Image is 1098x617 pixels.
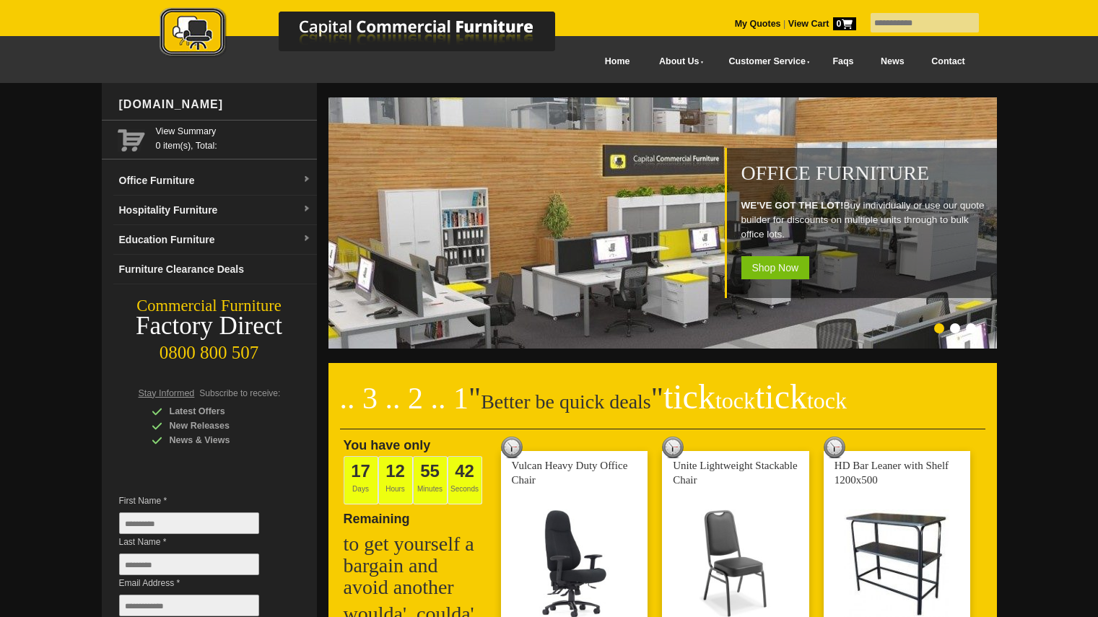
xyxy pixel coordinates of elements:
span: 12 [385,461,405,481]
div: Latest Offers [152,404,289,419]
span: 0 [833,17,856,30]
span: Hours [378,456,413,504]
strong: View Cart [788,19,856,29]
span: Seconds [448,456,482,504]
input: Email Address * [119,595,259,616]
span: Last Name * [119,535,281,549]
span: " [469,382,481,415]
span: tock [715,388,755,413]
span: 17 [351,461,370,481]
input: First Name * [119,512,259,534]
a: News [867,45,918,78]
img: tick tock deal clock [824,437,845,458]
a: View Summary [156,124,311,139]
a: My Quotes [735,19,781,29]
span: Stay Informed [139,388,195,398]
img: Office Furniture [328,97,1000,349]
div: [DOMAIN_NAME] [113,83,317,126]
div: Commercial Furniture [102,296,317,316]
img: Capital Commercial Furniture Logo [120,7,625,60]
span: tock [807,388,847,413]
a: About Us [643,45,713,78]
img: dropdown [302,205,311,214]
span: 55 [420,461,440,481]
a: Office Furniture WE'VE GOT THE LOT!Buy individually or use our quote builder for discounts on mul... [328,341,1000,351]
li: Page dot 3 [966,323,976,333]
h1: Office Furniture [741,162,990,184]
img: tick tock deal clock [501,437,523,458]
h2: to get yourself a bargain and avoid another [344,533,488,598]
a: Customer Service [713,45,819,78]
a: View Cart0 [785,19,855,29]
div: News & Views [152,433,289,447]
a: Office Furnituredropdown [113,166,317,196]
span: First Name * [119,494,281,508]
span: 42 [455,461,474,481]
a: Capital Commercial Furniture Logo [120,7,625,64]
span: tick tick [663,377,847,416]
div: Factory Direct [102,316,317,336]
a: Faqs [819,45,868,78]
span: Remaining [344,506,410,526]
span: You have only [344,438,431,452]
li: Page dot 2 [950,323,960,333]
input: Last Name * [119,553,259,575]
strong: WE'VE GOT THE LOT! [741,200,844,211]
img: dropdown [302,235,311,243]
span: Minutes [413,456,448,504]
div: New Releases [152,419,289,433]
h2: Better be quick deals [340,386,985,429]
li: Page dot 1 [934,323,944,333]
div: 0800 800 507 [102,336,317,363]
img: tick tock deal clock [662,437,684,458]
span: .. 3 .. 2 .. 1 [340,382,469,415]
span: 0 item(s), Total: [156,124,311,151]
span: Shop Now [741,256,810,279]
a: Contact [918,45,978,78]
span: Email Address * [119,576,281,590]
span: " [651,382,847,415]
span: Subscribe to receive: [199,388,280,398]
p: Buy individually or use our quote builder for discounts on multiple units through to bulk office ... [741,198,990,242]
a: Hospitality Furnituredropdown [113,196,317,225]
a: Education Furnituredropdown [113,225,317,255]
span: Days [344,456,378,504]
img: dropdown [302,175,311,184]
a: Furniture Clearance Deals [113,255,317,284]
